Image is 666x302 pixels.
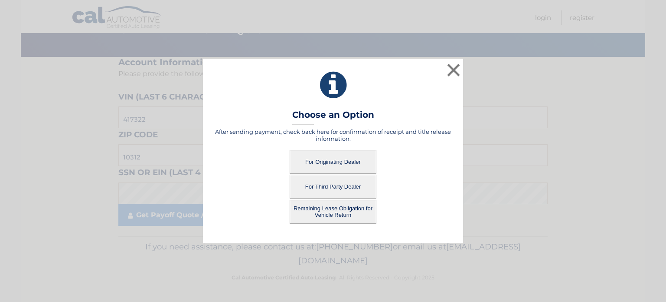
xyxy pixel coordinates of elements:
button: For Originating Dealer [290,150,376,174]
button: For Third Party Dealer [290,175,376,199]
button: Remaining Lease Obligation for Vehicle Return [290,200,376,224]
h5: After sending payment, check back here for confirmation of receipt and title release information. [214,128,452,142]
button: × [445,61,462,79]
h3: Choose an Option [292,110,374,125]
